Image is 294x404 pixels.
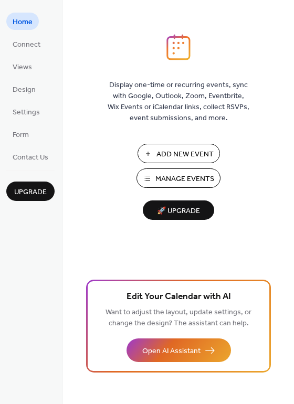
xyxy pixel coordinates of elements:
[106,305,251,331] span: Want to adjust the layout, update settings, or change the design? The assistant can help.
[6,125,35,143] a: Form
[6,148,55,165] a: Contact Us
[143,200,214,220] button: 🚀 Upgrade
[149,204,208,218] span: 🚀 Upgrade
[108,80,249,124] span: Display one-time or recurring events, sync with Google, Outlook, Zoom, Eventbrite, Wix Events or ...
[6,35,47,52] a: Connect
[166,34,191,60] img: logo_icon.svg
[142,346,201,357] span: Open AI Assistant
[6,103,46,120] a: Settings
[6,80,42,98] a: Design
[136,168,220,188] button: Manage Events
[13,84,36,95] span: Design
[156,149,214,160] span: Add New Event
[6,58,38,75] a: Views
[6,182,55,201] button: Upgrade
[13,17,33,28] span: Home
[14,187,47,198] span: Upgrade
[13,62,32,73] span: Views
[138,144,220,163] button: Add New Event
[127,338,231,362] button: Open AI Assistant
[127,290,231,304] span: Edit Your Calendar with AI
[13,152,48,163] span: Contact Us
[6,13,39,30] a: Home
[13,107,40,118] span: Settings
[13,130,29,141] span: Form
[155,174,214,185] span: Manage Events
[13,39,40,50] span: Connect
